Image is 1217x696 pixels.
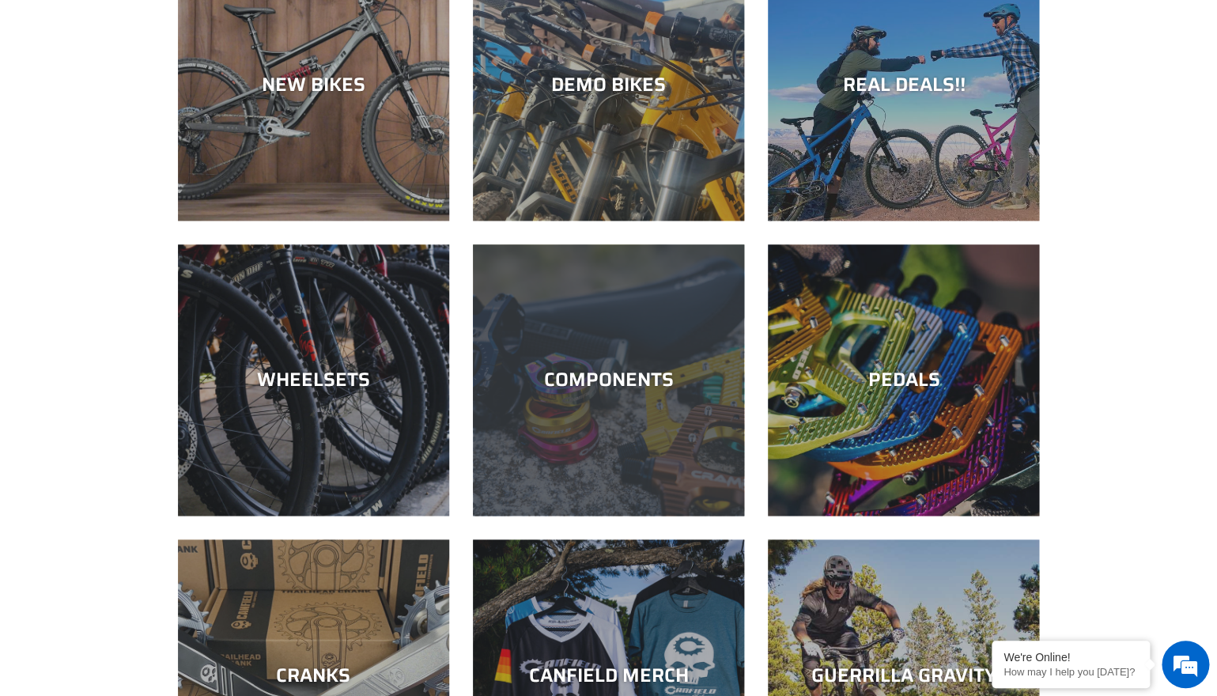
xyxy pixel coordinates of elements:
div: CANFIELD MERCH [473,664,744,687]
div: COMPONENTS [473,369,744,391]
p: How may I help you today? [1003,666,1138,678]
a: PEDALS [768,244,1039,516]
div: WHEELSETS [178,369,449,391]
div: PEDALS [768,369,1039,391]
div: CRANKS [178,664,449,687]
div: GUERRILLA GRAVITY [768,664,1039,687]
div: DEMO BIKES [473,74,744,96]
div: We're Online! [1003,651,1138,664]
a: COMPONENTS [473,244,744,516]
a: WHEELSETS [178,244,449,516]
div: NEW BIKES [178,74,449,96]
div: REAL DEALS!! [768,74,1039,96]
